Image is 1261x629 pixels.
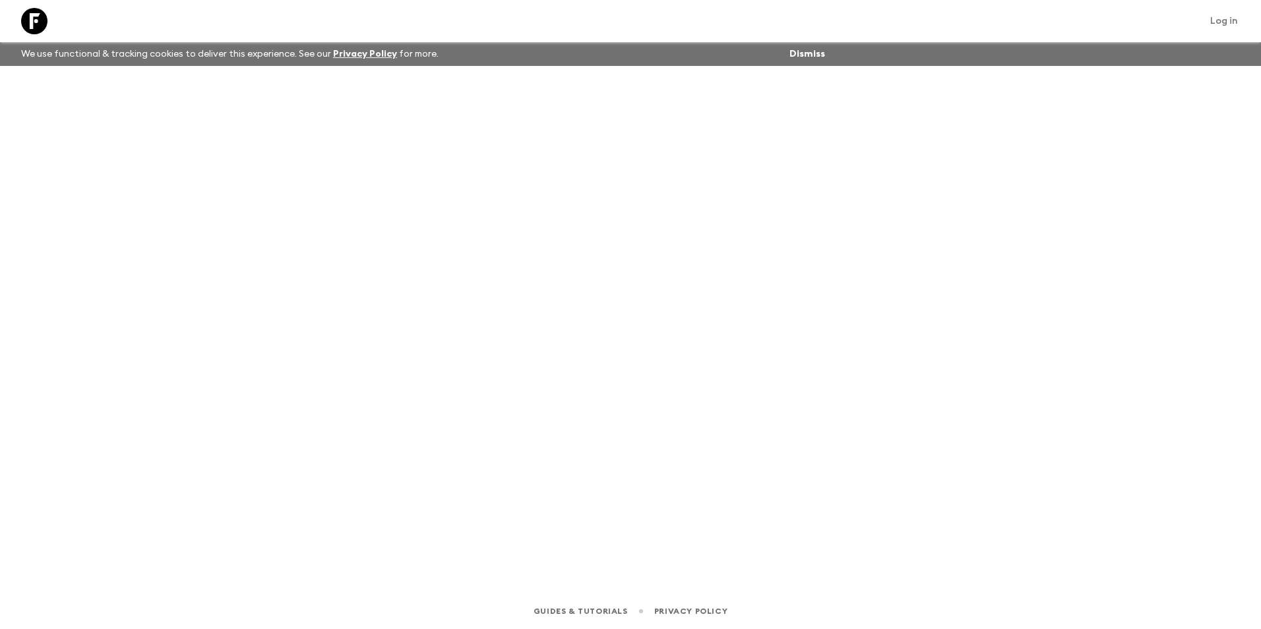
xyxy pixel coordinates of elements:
a: Guides & Tutorials [534,604,628,618]
a: Log in [1203,12,1245,30]
a: Privacy Policy [333,49,397,59]
button: Dismiss [786,45,828,63]
p: We use functional & tracking cookies to deliver this experience. See our for more. [16,42,444,66]
a: Privacy Policy [654,604,727,618]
